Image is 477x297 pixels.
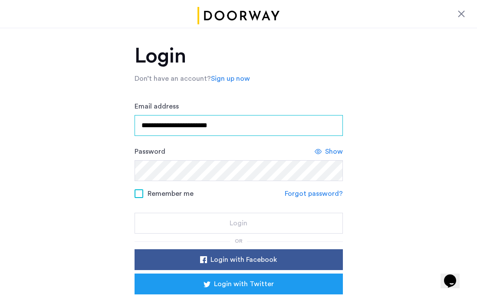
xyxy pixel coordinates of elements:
[135,75,211,82] span: Don’t have an account?
[135,46,343,66] h1: Login
[135,249,343,270] button: button
[148,188,194,199] span: Remember me
[135,213,343,234] button: button
[325,146,343,157] span: Show
[135,146,165,157] label: Password
[135,274,343,294] button: button
[211,254,277,265] span: Login with Facebook
[135,101,179,112] label: Email address
[441,262,468,288] iframe: chat widget
[196,7,281,24] img: logo
[211,73,250,84] a: Sign up now
[235,238,243,244] span: or
[214,279,274,289] span: Login with Twitter
[230,218,247,228] span: Login
[285,188,343,199] a: Forgot password?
